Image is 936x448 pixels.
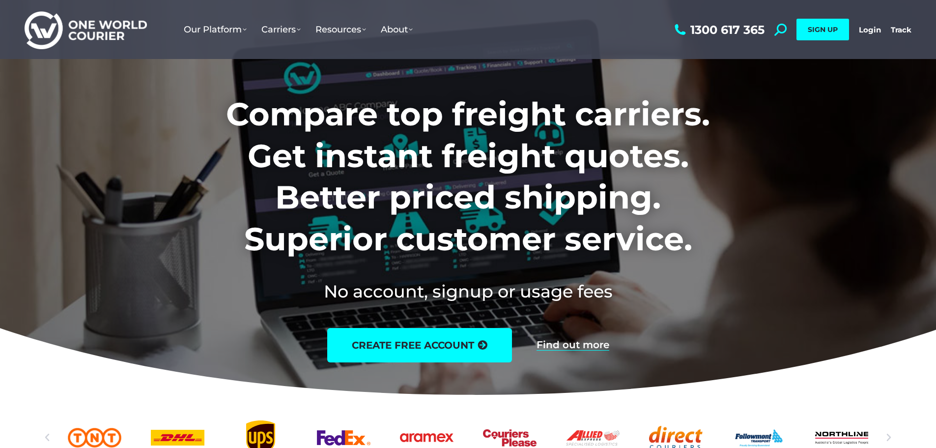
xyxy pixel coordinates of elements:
img: One World Courier [25,10,147,50]
a: Login [859,25,881,34]
a: About [373,14,420,45]
a: Track [891,25,911,34]
a: Our Platform [176,14,254,45]
a: 1300 617 365 [672,24,765,36]
a: create free account [327,328,512,362]
a: SIGN UP [796,19,849,40]
a: Carriers [254,14,308,45]
span: Carriers [261,24,301,35]
span: Our Platform [184,24,247,35]
span: Resources [315,24,366,35]
h2: No account, signup or usage fees [161,279,775,303]
h1: Compare top freight carriers. Get instant freight quotes. Better priced shipping. Superior custom... [161,93,775,260]
span: About [381,24,413,35]
a: Resources [308,14,373,45]
span: SIGN UP [808,25,838,34]
a: Find out more [537,340,609,351]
